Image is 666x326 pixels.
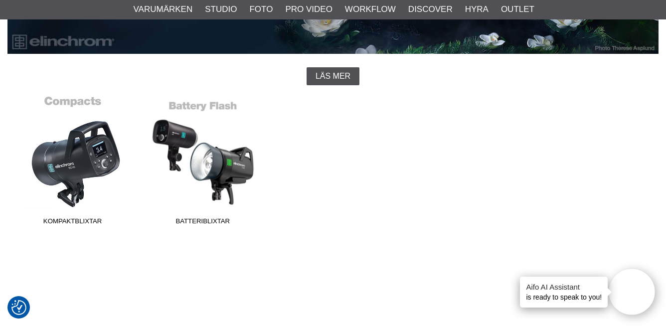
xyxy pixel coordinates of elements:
[7,216,138,230] span: Kompaktblixtar
[501,3,534,16] a: Outlet
[11,300,26,315] img: Revisit consent button
[526,282,602,292] h4: Aifo AI Assistant
[138,216,268,230] span: Batteriblixtar
[285,3,332,16] a: Pro Video
[11,299,26,317] button: Samtyckesinställningar
[408,3,453,16] a: Discover
[205,3,237,16] a: Studio
[465,3,489,16] a: Hyra
[249,3,273,16] a: Foto
[134,3,193,16] a: Varumärken
[7,95,138,230] a: Kompaktblixtar
[345,3,396,16] a: Workflow
[138,95,268,230] a: Batteriblixtar
[520,277,608,308] div: is ready to speak to you!
[316,72,350,81] span: Läs mer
